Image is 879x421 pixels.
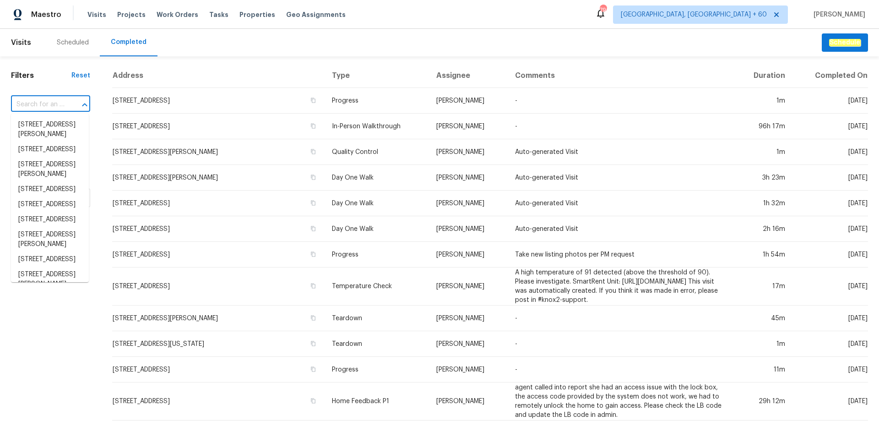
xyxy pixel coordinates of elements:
[325,216,429,242] td: Day One Walk
[325,191,429,216] td: Day One Walk
[508,357,734,383] td: -
[792,139,868,165] td: [DATE]
[112,357,325,383] td: [STREET_ADDRESS]
[112,64,325,88] th: Address
[429,191,508,216] td: [PERSON_NAME]
[810,10,865,19] span: [PERSON_NAME]
[792,114,868,139] td: [DATE]
[11,227,89,252] li: [STREET_ADDRESS][PERSON_NAME]
[734,242,792,268] td: 1h 54m
[112,306,325,331] td: [STREET_ADDRESS][PERSON_NAME]
[325,114,429,139] td: In-Person Walkthrough
[239,10,275,19] span: Properties
[11,33,31,53] span: Visits
[112,268,325,306] td: [STREET_ADDRESS]
[734,216,792,242] td: 2h 16m
[309,96,317,104] button: Copy Address
[429,383,508,421] td: [PERSON_NAME]
[429,88,508,114] td: [PERSON_NAME]
[87,10,106,19] span: Visits
[309,224,317,233] button: Copy Address
[792,331,868,357] td: [DATE]
[734,114,792,139] td: 96h 17m
[309,199,317,207] button: Copy Address
[508,114,734,139] td: -
[792,357,868,383] td: [DATE]
[792,88,868,114] td: [DATE]
[792,306,868,331] td: [DATE]
[508,191,734,216] td: Auto-generated Visit
[309,250,317,258] button: Copy Address
[429,268,508,306] td: [PERSON_NAME]
[157,10,198,19] span: Work Orders
[429,165,508,191] td: [PERSON_NAME]
[508,64,734,88] th: Comments
[508,216,734,242] td: Auto-generated Visit
[112,331,325,357] td: [STREET_ADDRESS][US_STATE]
[71,71,90,80] div: Reset
[600,5,606,15] div: 796
[429,306,508,331] td: [PERSON_NAME]
[792,165,868,191] td: [DATE]
[508,331,734,357] td: -
[734,306,792,331] td: 45m
[309,282,317,290] button: Copy Address
[309,365,317,373] button: Copy Address
[112,114,325,139] td: [STREET_ADDRESS]
[112,165,325,191] td: [STREET_ADDRESS][PERSON_NAME]
[57,38,89,47] div: Scheduled
[734,64,792,88] th: Duration
[325,139,429,165] td: Quality Control
[11,117,89,142] li: [STREET_ADDRESS][PERSON_NAME]
[31,10,61,19] span: Maestro
[325,357,429,383] td: Progress
[734,268,792,306] td: 17m
[429,242,508,268] td: [PERSON_NAME]
[309,173,317,181] button: Copy Address
[309,148,317,156] button: Copy Address
[11,98,65,112] input: Search for an address...
[112,88,325,114] td: [STREET_ADDRESS]
[11,142,89,157] li: [STREET_ADDRESS]
[429,139,508,165] td: [PERSON_NAME]
[309,122,317,130] button: Copy Address
[78,98,91,111] button: Close
[112,383,325,421] td: [STREET_ADDRESS]
[112,139,325,165] td: [STREET_ADDRESS][PERSON_NAME]
[792,268,868,306] td: [DATE]
[11,267,89,292] li: [STREET_ADDRESS][PERSON_NAME]
[829,39,861,46] em: Schedule
[734,139,792,165] td: 1m
[734,165,792,191] td: 3h 23m
[11,182,89,197] li: [STREET_ADDRESS]
[112,216,325,242] td: [STREET_ADDRESS]
[325,383,429,421] td: Home Feedback P1
[792,191,868,216] td: [DATE]
[11,252,89,267] li: [STREET_ADDRESS]
[508,88,734,114] td: -
[621,10,767,19] span: [GEOGRAPHIC_DATA], [GEOGRAPHIC_DATA] + 60
[325,64,429,88] th: Type
[429,331,508,357] td: [PERSON_NAME]
[325,88,429,114] td: Progress
[734,383,792,421] td: 29h 12m
[792,216,868,242] td: [DATE]
[429,216,508,242] td: [PERSON_NAME]
[325,242,429,268] td: Progress
[286,10,346,19] span: Geo Assignments
[11,212,89,227] li: [STREET_ADDRESS]
[508,139,734,165] td: Auto-generated Visit
[508,242,734,268] td: Take new listing photos per PM request
[11,157,89,182] li: [STREET_ADDRESS][PERSON_NAME]
[209,11,228,18] span: Tasks
[325,165,429,191] td: Day One Walk
[734,331,792,357] td: 1m
[325,306,429,331] td: Teardown
[508,268,734,306] td: A high temperature of 91 detected (above the threshold of 90). Please investigate. SmartRent Unit...
[508,383,734,421] td: agent called into report she had an access issue with the lock box, the access code provided by t...
[429,357,508,383] td: [PERSON_NAME]
[792,242,868,268] td: [DATE]
[325,331,429,357] td: Teardown
[309,397,317,405] button: Copy Address
[792,64,868,88] th: Completed On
